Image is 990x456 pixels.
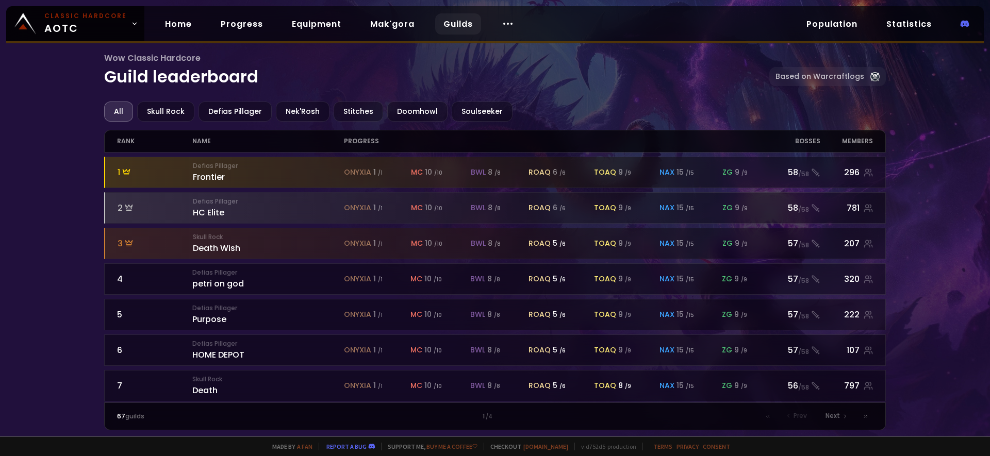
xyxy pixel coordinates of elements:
[104,228,886,259] a: 3Skull RockDeath Wishonyxia 1 /1mc 10 /10bwl 8 /8roaq 5 /6toaq 9 /9nax 15 /15zg 9 /957/58207
[653,443,672,450] a: Terms
[266,443,312,450] span: Made by
[734,309,747,320] div: 9
[212,13,271,35] a: Progress
[878,13,940,35] a: Statistics
[192,339,343,348] small: Defias Pillager
[741,169,748,177] small: / 9
[410,274,422,284] span: mc
[344,238,371,249] span: onyxia
[276,102,329,122] div: Nek'Rosh
[594,380,616,391] span: toaq
[735,238,748,249] div: 9
[734,274,747,284] div: 9
[798,383,809,392] small: / 58
[470,380,485,391] span: bwl
[553,345,566,356] div: 5
[193,197,344,219] div: HC Elite
[344,274,371,284] span: onyxia
[410,309,422,320] span: mc
[741,276,747,283] small: / 9
[686,382,694,390] small: / 15
[494,382,500,390] small: / 8
[104,157,886,188] a: 1Defias PillagerFrontieronyxia 1 /1mc 10 /10bwl 8 /8roaq 6 /6toaq 9 /9nax 15 /15zg 9 /958/58296
[659,274,674,284] span: nax
[676,309,694,320] div: 15
[373,238,383,249] div: 1
[193,161,344,183] div: Frontier
[137,102,194,122] div: Skull Rock
[553,274,566,284] div: 5
[373,274,383,284] div: 1
[378,347,383,354] small: / 1
[735,202,748,213] div: 9
[523,443,568,450] a: [DOMAIN_NAME]
[192,339,343,361] div: HOME DEPOT
[494,240,501,248] small: / 8
[378,169,383,177] small: / 1
[487,309,500,320] div: 8
[117,379,193,392] div: 7
[676,345,694,356] div: 15
[44,11,127,36] span: AOTC
[625,205,631,212] small: / 9
[594,309,616,320] span: toaq
[486,413,492,421] small: / 4
[494,169,501,177] small: / 8
[192,375,343,384] small: Skull Rock
[494,276,500,283] small: / 8
[494,347,500,354] small: / 8
[118,237,193,250] div: 3
[193,232,344,242] small: Skull Rock
[760,237,820,250] div: 57
[722,309,732,320] span: zg
[741,311,747,319] small: / 9
[424,380,442,391] div: 10
[618,309,631,320] div: 9
[618,238,631,249] div: 9
[686,311,694,319] small: / 15
[193,232,344,255] div: Death Wish
[760,308,820,321] div: 57
[434,169,442,177] small: / 10
[529,380,551,391] span: roaq
[559,205,566,212] small: / 6
[798,347,809,357] small: / 58
[686,347,694,354] small: / 15
[306,412,684,421] div: 1
[192,303,343,326] div: Purpose
[487,380,500,391] div: 8
[529,238,551,249] span: roaq
[760,130,820,152] div: Bosses
[686,276,694,283] small: / 15
[117,130,193,152] div: rank
[488,238,501,249] div: 8
[760,166,820,179] div: 58
[494,205,501,212] small: / 8
[559,347,566,354] small: / 6
[760,344,820,357] div: 57
[820,166,873,179] div: 296
[410,345,422,356] span: mc
[410,380,422,391] span: mc
[426,443,477,450] a: Buy me a coffee
[553,309,566,320] div: 5
[734,345,747,356] div: 9
[686,169,694,177] small: / 15
[117,344,193,357] div: 6
[659,309,674,320] span: nax
[760,379,820,392] div: 56
[378,311,383,319] small: / 1
[594,202,616,213] span: toaq
[192,375,343,397] div: Death
[820,344,873,357] div: 107
[192,268,343,277] small: Defias Pillager
[734,380,747,391] div: 9
[553,202,566,213] div: 6
[798,13,866,35] a: Population
[424,345,442,356] div: 10
[722,238,733,249] span: zg
[625,240,631,248] small: / 9
[373,309,383,320] div: 1
[117,412,125,420] span: 67
[659,167,674,178] span: nax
